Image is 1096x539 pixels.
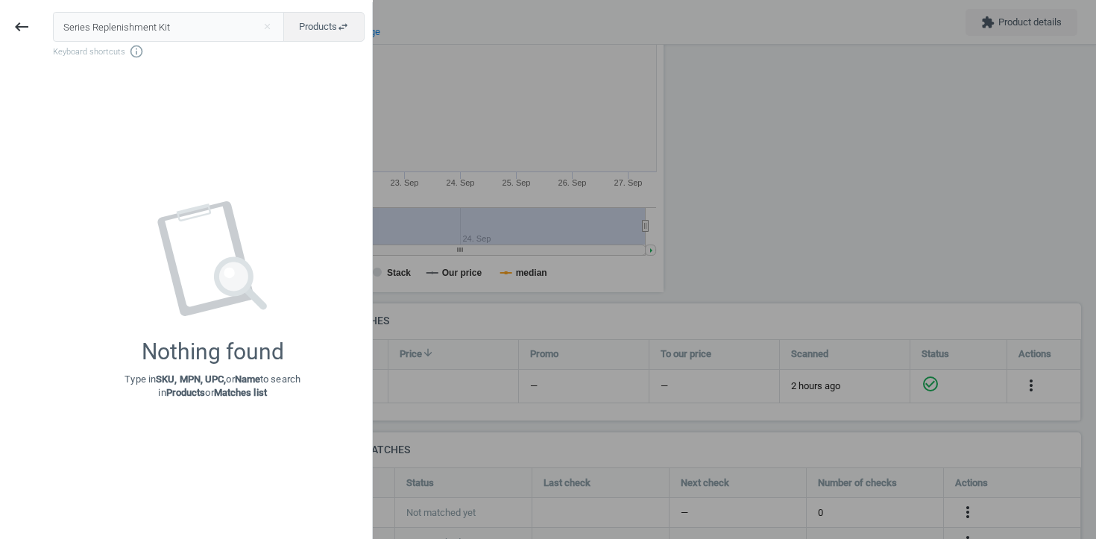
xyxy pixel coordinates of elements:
strong: Matches list [214,387,267,398]
strong: SKU, MPN, UPC, [156,373,226,385]
i: info_outline [129,44,144,59]
i: keyboard_backspace [13,18,31,36]
div: Nothing found [142,338,284,365]
button: Productsswap_horiz [283,12,365,42]
strong: Name [235,373,260,385]
span: Products [299,20,349,34]
button: keyboard_backspace [4,10,39,45]
span: Keyboard shortcuts [53,44,365,59]
button: Close [256,20,278,34]
input: Enter the SKU or product name [53,12,285,42]
strong: Products [166,387,206,398]
p: Type in or to search in or [125,373,300,400]
i: swap_horiz [337,21,349,33]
